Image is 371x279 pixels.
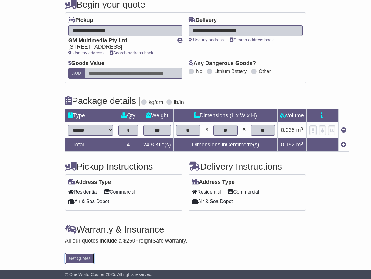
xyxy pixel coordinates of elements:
[143,142,154,148] span: 24.8
[126,238,135,244] span: 250
[65,253,95,264] button: Get Quotes
[281,127,294,133] span: 0.038
[214,68,247,74] label: Lithium Battery
[68,44,171,50] div: [STREET_ADDRESS]
[192,187,221,197] span: Residential
[192,197,233,206] span: Air & Sea Depot
[104,187,135,197] span: Commercial
[296,142,303,148] span: m
[301,126,303,131] sup: 3
[341,127,346,133] a: Remove this item
[68,60,104,67] label: Goods Value
[259,68,271,74] label: Other
[240,122,248,138] td: x
[65,224,306,234] h4: Warranty & Insurance
[68,50,104,55] a: Use my address
[141,109,173,122] td: Weight
[68,17,93,24] label: Pickup
[189,161,306,171] h4: Delivery Instructions
[68,68,85,79] label: AUD
[277,109,306,122] td: Volume
[149,99,163,106] label: kg/cm
[296,127,303,133] span: m
[68,179,111,186] label: Address Type
[230,37,274,42] a: Search address book
[301,141,303,146] sup: 3
[65,161,182,171] h4: Pickup Instructions
[141,138,173,152] td: Kilo(s)
[189,60,256,67] label: Any Dangerous Goods?
[189,37,224,42] a: Use my address
[116,109,141,122] td: Qty
[341,142,346,148] a: Add new item
[65,238,306,244] div: All our quotes include a $ FreightSafe warranty.
[174,99,184,106] label: lb/in
[65,109,116,122] td: Type
[116,138,141,152] td: 4
[110,50,153,55] a: Search address book
[173,109,277,122] td: Dimensions (L x W x H)
[68,37,171,44] div: GM Multimedia Pty Ltd
[68,187,98,197] span: Residential
[189,17,217,24] label: Delivery
[281,142,294,148] span: 0.152
[173,138,277,152] td: Dimensions in Centimetre(s)
[68,197,109,206] span: Air & Sea Depot
[192,179,235,186] label: Address Type
[65,96,141,106] h4: Package details |
[227,187,259,197] span: Commercial
[65,272,153,277] span: © One World Courier 2025. All rights reserved.
[65,138,116,152] td: Total
[203,122,211,138] td: x
[196,68,202,74] label: No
